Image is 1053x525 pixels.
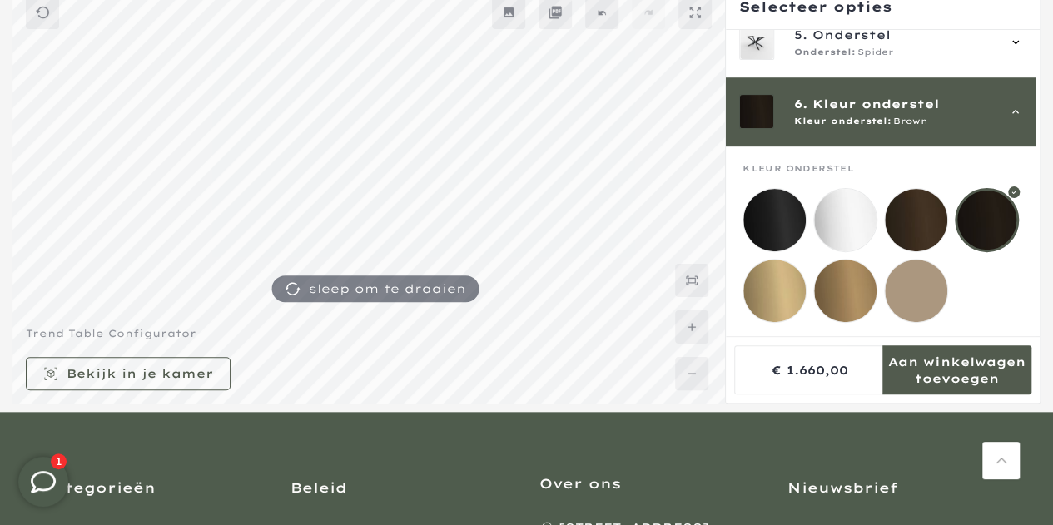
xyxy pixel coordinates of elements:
h3: Beleid [291,478,514,497]
h3: Over ons [539,474,763,493]
a: Terug naar boven [982,442,1020,479]
iframe: toggle-frame [2,440,85,523]
h3: Categorieën [42,478,266,497]
h3: Nieuwsbrief [787,478,1011,497]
